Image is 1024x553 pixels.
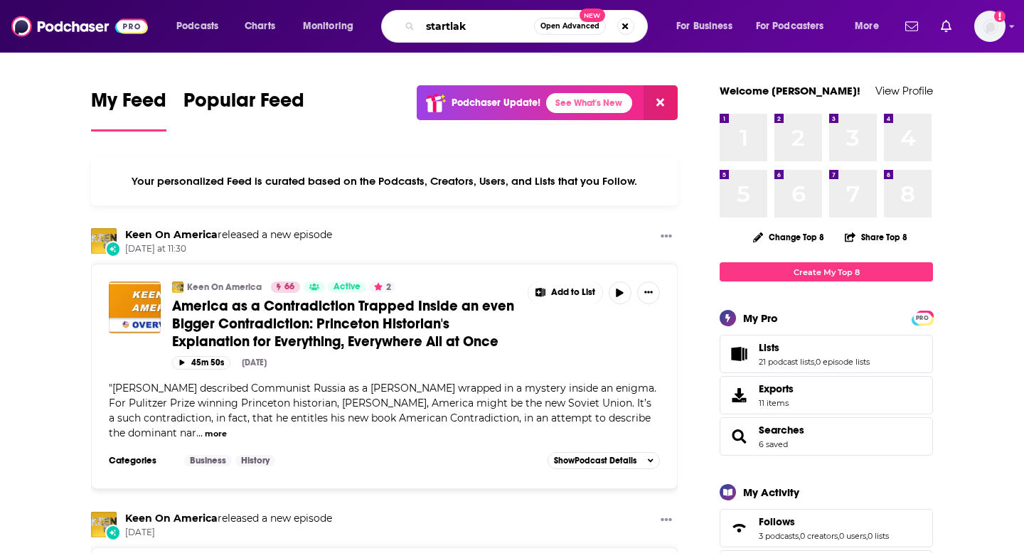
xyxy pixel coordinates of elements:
[91,88,166,121] span: My Feed
[125,228,218,241] a: Keen On America
[759,341,779,354] span: Lists
[166,15,237,38] button: open menu
[759,531,799,541] a: 3 podcasts
[91,88,166,131] a: My Feed
[637,281,660,304] button: Show More Button
[125,243,332,255] span: [DATE] at 11:30
[395,10,661,43] div: Search podcasts, credits, & more...
[676,16,732,36] span: For Business
[759,424,804,436] a: Searches
[839,531,866,541] a: 0 users
[534,18,606,35] button: Open AdvancedNew
[11,13,148,40] img: Podchaser - Follow, Share and Rate Podcasts
[172,281,183,293] img: Keen On America
[799,531,800,541] span: ,
[725,344,753,364] a: Lists
[528,281,602,304] button: Show More Button
[109,281,161,333] img: America as a Contradiction Trapped Inside an even Bigger Contradiction: Princeton Historian's Exp...
[187,281,262,293] a: Keen On America
[235,455,275,466] a: History
[914,313,931,323] span: PRO
[759,357,814,367] a: 21 podcast lists
[235,15,284,38] a: Charts
[109,382,656,439] span: "
[725,426,753,446] a: Searches
[328,281,366,293] a: Active
[844,223,908,251] button: Share Top 8
[655,228,678,246] button: Show More Button
[666,15,750,38] button: open menu
[745,228,833,246] button: Change Top 8
[759,515,795,528] span: Follows
[816,357,870,367] a: 0 episode lists
[720,262,933,281] a: Create My Top 8
[109,382,656,439] span: [PERSON_NAME] described Communist Russia as a [PERSON_NAME] wrapped in a mystery inside an enigma...
[303,16,353,36] span: Monitoring
[855,16,879,36] span: More
[109,455,173,466] h3: Categories
[452,97,540,109] p: Podchaser Update!
[914,312,931,323] a: PRO
[759,341,870,354] a: Lists
[184,455,232,466] a: Business
[196,426,203,439] span: ...
[974,11,1006,42] button: Show profile menu
[172,356,230,370] button: 45m 50s
[370,281,395,293] button: 2
[546,93,632,113] a: See What's New
[875,84,933,97] a: View Profile
[548,452,660,469] button: ShowPodcast Details
[284,280,294,294] span: 66
[974,11,1006,42] img: User Profile
[334,280,361,294] span: Active
[293,15,372,38] button: open menu
[838,531,839,541] span: ,
[420,15,534,38] input: Search podcasts, credits, & more...
[720,417,933,456] span: Searches
[720,509,933,547] span: Follows
[125,512,218,525] a: Keen On America
[580,9,605,22] span: New
[551,287,595,298] span: Add to List
[743,485,799,499] div: My Activity
[720,376,933,414] a: Exports
[759,382,794,395] span: Exports
[974,11,1006,42] span: Logged in as megcassidy
[759,439,788,449] a: 6 saved
[866,531,868,541] span: ,
[245,16,275,36] span: Charts
[125,527,332,539] span: [DATE]
[725,385,753,405] span: Exports
[743,311,778,325] div: My Pro
[242,358,267,367] div: [DATE]
[900,14,924,38] a: Show notifications dropdown
[759,398,794,408] span: 11 items
[91,512,117,537] img: Keen On America
[814,357,816,367] span: ,
[994,11,1006,22] svg: Add a profile image
[271,281,300,293] a: 66
[720,84,860,97] a: Welcome [PERSON_NAME]!
[183,88,304,121] span: Popular Feed
[845,15,897,38] button: open menu
[756,16,824,36] span: For Podcasters
[125,512,332,525] h3: released a new episode
[205,428,227,440] button: more
[172,297,518,350] a: America as a Contradiction Trapped Inside an even Bigger Contradiction: Princeton Historian's Exp...
[935,14,957,38] a: Show notifications dropdown
[655,512,678,530] button: Show More Button
[91,228,117,254] img: Keen On America
[172,297,514,350] span: America as a Contradiction Trapped Inside an even Bigger Contradiction: Princeton Historian's Exp...
[105,525,121,540] div: New Episode
[183,88,304,131] a: Popular Feed
[800,531,838,541] a: 0 creators
[105,241,121,257] div: New Episode
[540,23,599,30] span: Open Advanced
[759,515,889,528] a: Follows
